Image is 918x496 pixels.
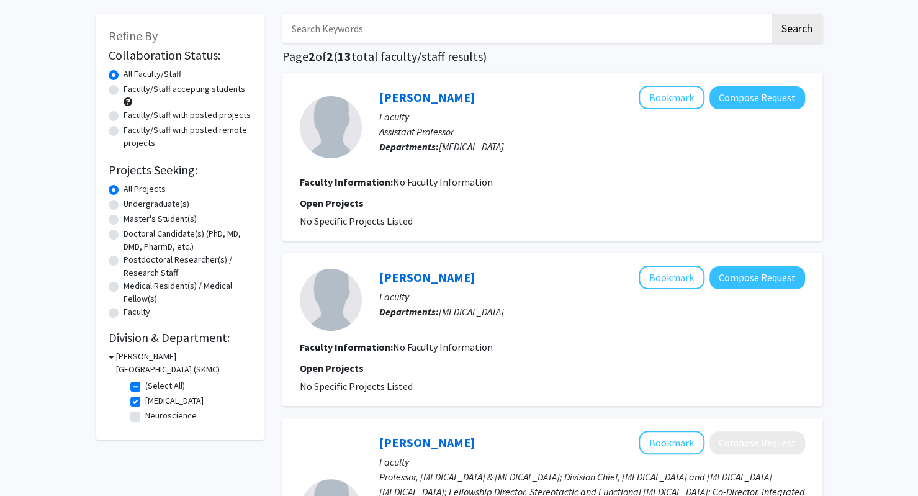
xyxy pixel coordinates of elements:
label: All Projects [124,183,166,196]
label: Faculty/Staff accepting students [124,83,245,96]
p: Open Projects [300,196,805,210]
span: 13 [338,48,351,64]
p: Open Projects [300,361,805,376]
label: Medical Resident(s) / Medical Fellow(s) [124,279,251,305]
label: (Select All) [145,379,185,392]
button: Compose Request to Nabeel Herial [709,86,805,109]
span: No Specific Projects Listed [300,380,413,392]
span: No Faculty Information [393,341,493,353]
a: [PERSON_NAME] [379,435,475,450]
label: Doctoral Candidate(s) (PhD, MD, DMD, PharmD, etc.) [124,227,251,253]
label: Faculty/Staff with posted projects [124,109,251,122]
b: Faculty Information: [300,341,393,353]
h2: Division & Department: [109,330,251,345]
b: Departments: [379,140,439,153]
input: Search Keywords [282,14,770,43]
b: Faculty Information: [300,176,393,188]
h3: [PERSON_NAME][GEOGRAPHIC_DATA] (SKMC) [116,350,251,376]
a: [PERSON_NAME] [379,269,475,285]
h1: Page of ( total faculty/staff results) [282,49,822,64]
h2: Collaboration Status: [109,48,251,63]
label: Postdoctoral Researcher(s) / Research Staff [124,253,251,279]
span: [MEDICAL_DATA] [439,305,504,318]
span: [MEDICAL_DATA] [439,140,504,153]
label: Faculty [124,305,150,318]
h2: Projects Seeking: [109,163,251,178]
span: Refine By [109,28,158,43]
p: Faculty [379,289,805,304]
p: Faculty [379,109,805,124]
label: Master's Student(s) [124,212,197,225]
label: Faculty/Staff with posted remote projects [124,124,251,150]
label: Neuroscience [145,409,197,422]
iframe: Chat [9,440,53,487]
a: [PERSON_NAME] [379,89,475,105]
button: Add Kevin Hines to Bookmarks [639,266,704,289]
button: Search [772,14,822,43]
span: 2 [308,48,315,64]
button: Compose Request to Chengyuan Wu [709,431,805,454]
p: Assistant Professor [379,124,805,139]
span: No Specific Projects Listed [300,215,413,227]
span: No Faculty Information [393,176,493,188]
label: Undergraduate(s) [124,197,189,210]
label: All Faculty/Staff [124,68,181,81]
span: 2 [326,48,333,64]
label: [MEDICAL_DATA] [145,394,204,407]
b: Departments: [379,305,439,318]
p: Faculty [379,454,805,469]
button: Add Chengyuan Wu to Bookmarks [639,431,704,454]
button: Add Nabeel Herial to Bookmarks [639,86,704,109]
button: Compose Request to Kevin Hines [709,266,805,289]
